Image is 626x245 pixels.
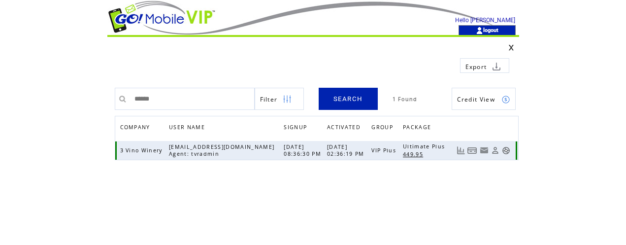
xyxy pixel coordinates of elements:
[403,151,426,158] span: 449.95
[501,95,510,104] img: credits.png
[371,121,395,136] span: GROUP
[403,121,433,136] span: PACKAGE
[460,58,509,73] a: Export
[455,17,515,24] span: Hello [PERSON_NAME]
[255,88,304,110] a: Filter
[169,124,207,130] a: USER NAME
[492,62,501,71] img: download.png
[393,96,418,103] span: 1 Found
[284,124,309,130] a: SIGNUP
[457,146,465,155] a: View Usage
[483,27,498,33] a: logout
[371,121,398,136] a: GROUP
[480,146,489,155] a: Resend welcome email to this user
[465,63,487,71] span: Export to csv file
[260,95,278,104] span: Show filters
[476,27,483,35] img: account_icon.gif
[403,121,436,136] a: PACKAGE
[120,124,153,130] a: COMPANY
[283,88,292,110] img: filters.png
[169,121,207,136] span: USER NAME
[502,146,510,155] a: Support
[319,88,378,110] a: SEARCH
[327,143,367,157] span: [DATE] 02:36:19 PM
[284,121,309,136] span: SIGNUP
[120,121,153,136] span: COMPANY
[403,143,447,150] span: Ultimate Plus
[169,143,274,157] span: [EMAIL_ADDRESS][DOMAIN_NAME] Agent: tvradmin
[327,121,365,136] a: ACTIVATED
[284,143,324,157] span: [DATE] 08:36:30 PM
[120,147,165,154] span: 3 Vino Winery
[371,147,398,154] span: VIP Plus
[457,95,495,104] span: Show Credits View
[327,121,363,136] span: ACTIVATED
[403,150,428,158] a: 449.95
[452,88,516,110] a: Credit View
[467,146,477,155] a: View Bills
[491,146,499,155] a: View Profile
